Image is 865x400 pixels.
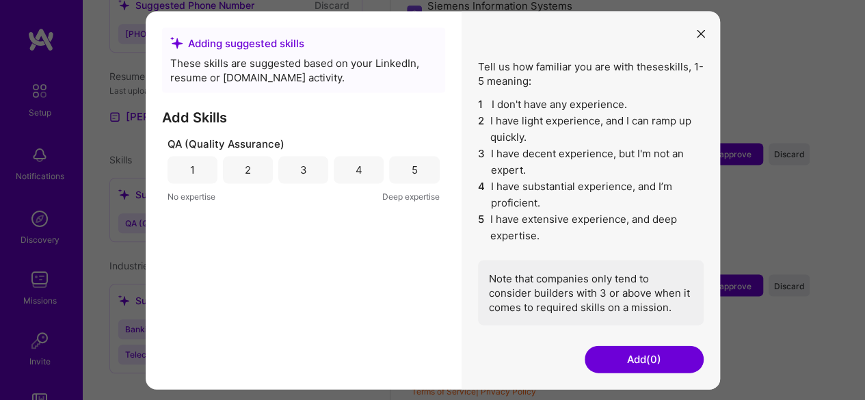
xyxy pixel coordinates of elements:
[146,11,720,389] div: modal
[170,55,437,84] div: These skills are suggested based on your LinkedIn, resume or [DOMAIN_NAME] activity.
[245,163,251,177] div: 2
[478,96,486,112] span: 1
[168,189,215,203] span: No expertise
[190,163,195,177] div: 1
[411,163,417,177] div: 5
[585,345,704,373] button: Add(0)
[168,136,284,150] span: QA (Quality Assurance)
[478,112,704,145] li: I have light experience, and I can ramp up quickly.
[478,211,704,243] li: I have extensive experience, and deep expertise.
[170,37,183,49] i: icon SuggestedTeams
[478,260,704,325] div: Note that companies only tend to consider builders with 3 or above when it comes to required skil...
[478,59,704,325] div: Tell us how familiar you are with these skills , 1-5 meaning:
[478,145,704,178] li: I have decent experience, but I'm not an expert.
[356,163,362,177] div: 4
[478,178,704,211] li: I have substantial experience, and I’m proficient.
[300,163,307,177] div: 3
[170,36,437,50] div: Adding suggested skills
[478,178,485,211] span: 4
[478,112,485,145] span: 2
[697,30,705,38] i: icon Close
[478,145,485,178] span: 3
[478,96,704,112] li: I don't have any experience.
[478,211,485,243] span: 5
[162,109,445,125] h3: Add Skills
[382,189,440,203] span: Deep expertise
